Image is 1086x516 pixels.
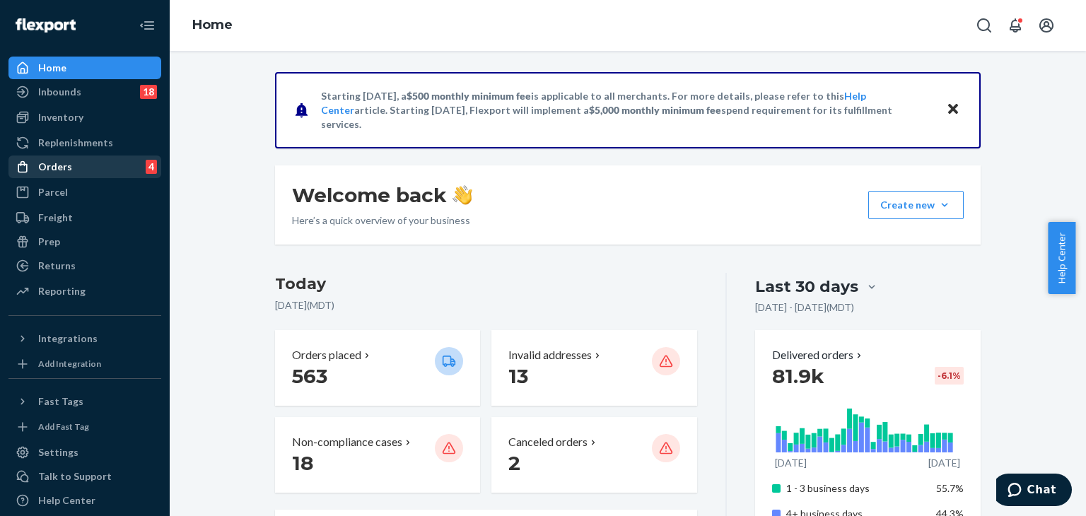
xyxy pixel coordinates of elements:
[275,273,697,295] h3: Today
[452,185,472,205] img: hand-wave emoji
[38,493,95,508] div: Help Center
[275,298,697,312] p: [DATE] ( MDT )
[1001,11,1029,40] button: Open notifications
[140,85,157,99] div: 18
[8,181,161,204] a: Parcel
[8,280,161,303] a: Reporting
[970,11,998,40] button: Open Search Box
[38,185,68,199] div: Parcel
[772,364,824,388] span: 81.9k
[8,156,161,178] a: Orders4
[38,421,89,433] div: Add Fast Tag
[8,418,161,435] a: Add Fast Tag
[8,390,161,413] button: Fast Tags
[786,481,926,496] p: 1 - 3 business days
[38,445,78,459] div: Settings
[1048,222,1075,294] button: Help Center
[38,358,101,370] div: Add Integration
[936,482,964,494] span: 55.7%
[292,213,472,228] p: Here’s a quick overview of your business
[321,89,933,131] p: Starting [DATE], a is applicable to all merchants. For more details, please refer to this article...
[755,276,858,298] div: Last 30 days
[508,364,528,388] span: 13
[181,5,244,46] ol: breadcrumbs
[38,211,73,225] div: Freight
[8,356,161,373] a: Add Integration
[38,85,81,99] div: Inbounds
[868,191,964,219] button: Create new
[38,284,86,298] div: Reporting
[292,347,361,363] p: Orders placed
[944,100,962,120] button: Close
[1032,11,1061,40] button: Open account menu
[38,235,60,249] div: Prep
[772,347,865,363] button: Delivered orders
[38,469,112,483] div: Talk to Support
[38,110,83,124] div: Inventory
[133,11,161,40] button: Close Navigation
[8,230,161,253] a: Prep
[8,465,161,488] button: Talk to Support
[38,136,113,150] div: Replenishments
[292,451,313,475] span: 18
[16,18,76,33] img: Flexport logo
[508,434,588,450] p: Canceled orders
[589,104,721,116] span: $5,000 monthly minimum fee
[38,160,72,174] div: Orders
[146,160,157,174] div: 4
[491,417,696,493] button: Canceled orders 2
[275,417,480,493] button: Non-compliance cases 18
[292,364,327,388] span: 563
[8,489,161,512] a: Help Center
[775,456,807,470] p: [DATE]
[8,106,161,129] a: Inventory
[8,327,161,350] button: Integrations
[192,17,233,33] a: Home
[508,451,520,475] span: 2
[275,330,480,406] button: Orders placed 563
[8,254,161,277] a: Returns
[935,367,964,385] div: -6.1 %
[38,61,66,75] div: Home
[292,434,402,450] p: Non-compliance cases
[755,300,854,315] p: [DATE] - [DATE] ( MDT )
[508,347,592,363] p: Invalid addresses
[491,330,696,406] button: Invalid addresses 13
[996,474,1072,509] iframe: Opens a widget where you can chat to one of our agents
[8,441,161,464] a: Settings
[292,182,472,208] h1: Welcome back
[928,456,960,470] p: [DATE]
[38,259,76,273] div: Returns
[8,81,161,103] a: Inbounds18
[8,131,161,154] a: Replenishments
[38,332,98,346] div: Integrations
[38,394,83,409] div: Fast Tags
[407,90,531,102] span: $500 monthly minimum fee
[8,206,161,229] a: Freight
[8,57,161,79] a: Home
